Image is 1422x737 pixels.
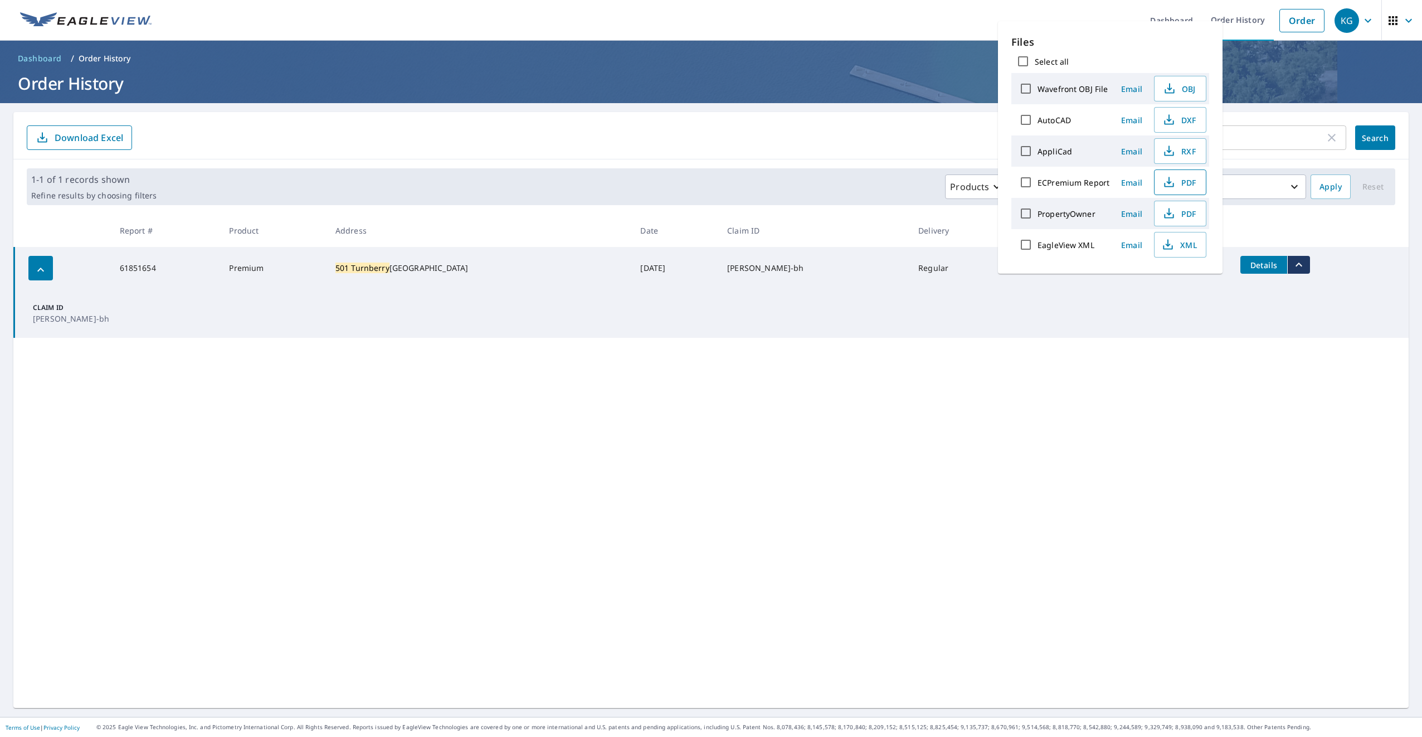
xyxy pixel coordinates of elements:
[1154,169,1206,195] button: PDF
[79,53,131,64] p: Order History
[1154,76,1206,101] button: OBJ
[1011,35,1209,50] p: Files
[718,247,909,289] td: [PERSON_NAME]-bh
[220,214,326,247] th: Product
[1364,133,1386,143] span: Search
[111,214,221,247] th: Report #
[96,723,1416,731] p: © 2025 Eagle View Technologies, Inc. and Pictometry International Corp. All Rights Reserved. Repo...
[1038,146,1072,157] label: AppliCad
[909,247,1008,289] td: Regular
[1114,236,1150,254] button: Email
[13,72,1409,95] h1: Order History
[1240,256,1287,274] button: detailsBtn-61851654
[1114,111,1150,129] button: Email
[945,174,1010,199] button: Products
[1161,82,1197,95] span: OBJ
[1038,177,1109,188] label: ECPremium Report
[1247,260,1280,270] span: Details
[909,214,1008,247] th: Delivery
[1319,180,1342,194] span: Apply
[1161,122,1325,153] input: Address, Report #, Claim ID, etc.
[1114,174,1150,191] button: Email
[27,125,132,150] button: Download Excel
[1311,174,1351,199] button: Apply
[1355,125,1395,150] button: Search
[111,247,221,289] td: 61851654
[1161,207,1197,220] span: PDF
[1118,209,1145,219] span: Email
[1035,56,1069,67] label: Select all
[1279,9,1324,32] a: Order
[718,214,909,247] th: Claim ID
[327,214,632,247] th: Address
[1038,84,1108,94] label: Wavefront OBJ File
[950,180,989,193] p: Products
[1161,113,1197,127] span: DXF
[1038,240,1094,250] label: EagleView XML
[1038,115,1071,125] label: AutoCAD
[1154,232,1206,258] button: XML
[1114,205,1150,222] button: Email
[6,724,80,731] p: |
[13,50,1409,67] nav: breadcrumb
[1118,84,1145,94] span: Email
[1161,238,1197,251] span: XML
[1154,107,1206,133] button: DXF
[1114,80,1150,98] button: Email
[55,132,123,144] p: Download Excel
[1161,144,1197,158] span: RXF
[1114,143,1150,160] button: Email
[71,52,74,65] li: /
[18,53,62,64] span: Dashboard
[1118,177,1145,188] span: Email
[1335,8,1359,33] div: KG
[31,173,157,186] p: 1-1 of 1 records shown
[220,247,326,289] td: Premium
[335,263,389,273] mark: 501 Turnberry
[33,303,109,313] p: Claim ID
[6,724,40,731] a: Terms of Use
[13,50,66,67] a: Dashboard
[1287,256,1310,274] button: filesDropdownBtn-61851654
[1118,115,1145,125] span: Email
[1161,176,1197,189] span: PDF
[1038,209,1095,219] label: PropertyOwner
[1118,240,1145,250] span: Email
[1154,138,1206,164] button: RXF
[33,313,109,324] p: [PERSON_NAME]-bh
[43,724,80,731] a: Privacy Policy
[1154,201,1206,226] button: PDF
[31,191,157,201] p: Refine results by choosing filters
[631,214,718,247] th: Date
[631,247,718,289] td: [DATE]
[335,263,623,274] div: [GEOGRAPHIC_DATA]
[1118,146,1145,157] span: Email
[20,12,152,29] img: EV Logo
